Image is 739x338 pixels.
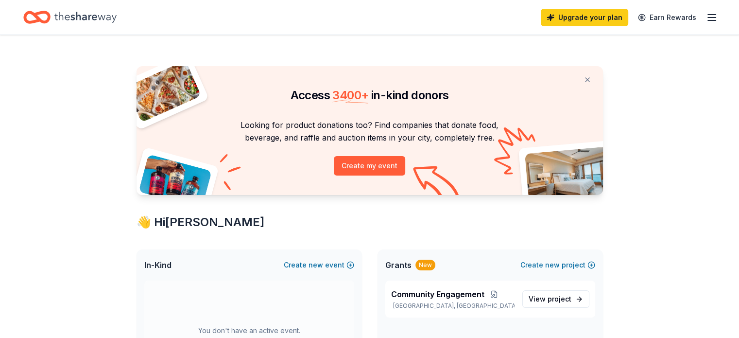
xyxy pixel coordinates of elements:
a: Earn Rewards [632,9,702,26]
span: View [529,293,571,305]
button: Createnewproject [520,259,595,271]
span: In-Kind [144,259,172,271]
span: Grants [385,259,412,271]
div: 👋 Hi [PERSON_NAME] [137,214,603,230]
span: Community Engagement [391,288,484,300]
a: Upgrade your plan [541,9,628,26]
p: [GEOGRAPHIC_DATA], [GEOGRAPHIC_DATA] [391,302,515,310]
button: Create my event [334,156,405,176]
button: Createnewevent [284,259,354,271]
img: Pizza [125,60,201,123]
span: new [545,259,560,271]
a: Home [23,6,117,29]
div: New [415,260,435,270]
span: 3400 + [332,88,368,102]
span: Access in-kind donors [291,88,449,102]
span: project [548,295,571,303]
img: Curvy arrow [413,166,462,202]
a: View project [522,290,589,308]
span: new [309,259,323,271]
p: Looking for product donations too? Find companies that donate food, beverage, and raffle and auct... [148,119,591,144]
